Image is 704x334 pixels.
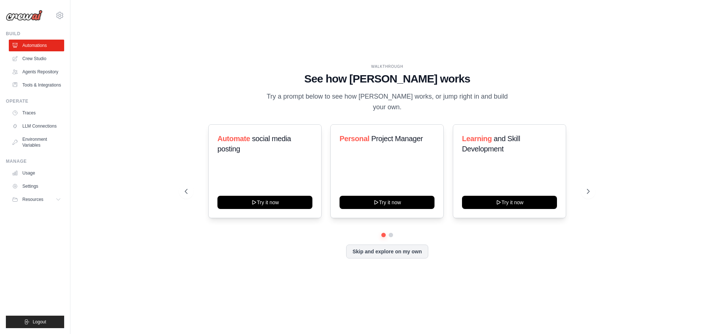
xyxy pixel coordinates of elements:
a: Crew Studio [9,53,64,65]
span: Project Manager [371,135,423,143]
a: Environment Variables [9,133,64,151]
a: Agents Repository [9,66,64,78]
h1: See how [PERSON_NAME] works [185,72,590,85]
img: Logo [6,10,43,21]
button: Try it now [217,196,312,209]
a: Settings [9,180,64,192]
a: Tools & Integrations [9,79,64,91]
span: Personal [340,135,369,143]
span: social media posting [217,135,291,153]
button: Try it now [462,196,557,209]
button: Skip and explore on my own [346,245,428,258]
div: WALKTHROUGH [185,64,590,69]
a: Automations [9,40,64,51]
a: LLM Connections [9,120,64,132]
span: and Skill Development [462,135,520,153]
div: Operate [6,98,64,104]
div: Manage [6,158,64,164]
p: Try a prompt below to see how [PERSON_NAME] works, or jump right in and build your own. [264,91,510,113]
span: Resources [22,197,43,202]
span: Logout [33,319,46,325]
div: Build [6,31,64,37]
span: Automate [217,135,250,143]
button: Logout [6,316,64,328]
button: Try it now [340,196,434,209]
a: Usage [9,167,64,179]
button: Resources [9,194,64,205]
a: Traces [9,107,64,119]
span: Learning [462,135,492,143]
